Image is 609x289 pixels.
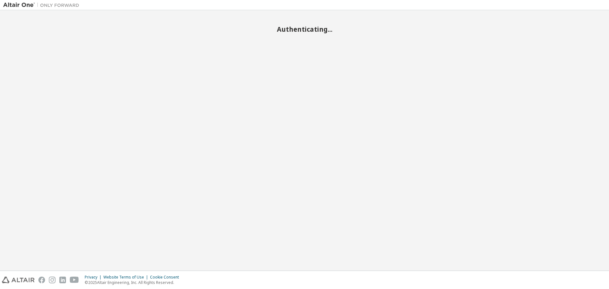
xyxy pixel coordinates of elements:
img: linkedin.svg [59,277,66,283]
p: © 2025 Altair Engineering, Inc. All Rights Reserved. [85,280,183,285]
img: Altair One [3,2,82,8]
div: Privacy [85,275,103,280]
div: Cookie Consent [150,275,183,280]
img: altair_logo.svg [2,277,35,283]
img: facebook.svg [38,277,45,283]
img: instagram.svg [49,277,56,283]
div: Website Terms of Use [103,275,150,280]
h2: Authenticating... [3,25,606,33]
img: youtube.svg [70,277,79,283]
